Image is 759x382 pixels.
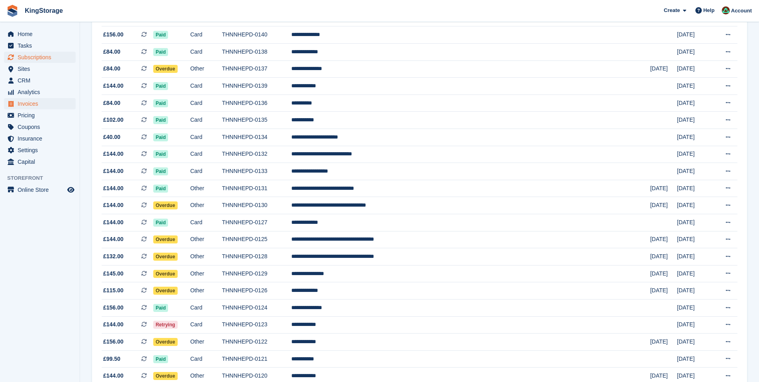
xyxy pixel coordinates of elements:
td: [DATE] [650,248,677,265]
span: Overdue [153,65,178,73]
td: THNNHEPD-0134 [222,129,291,146]
a: KingStorage [22,4,66,17]
span: Pricing [18,110,66,121]
td: THNNHEPD-0125 [222,231,291,248]
span: Paid [153,133,168,141]
span: £132.00 [103,252,124,261]
td: Card [190,214,222,231]
span: £144.00 [103,82,124,90]
a: menu [4,145,76,156]
td: Card [190,350,222,368]
span: Help [703,6,715,14]
td: [DATE] [650,334,677,351]
span: £144.00 [103,235,124,243]
td: THNNHEPD-0132 [222,146,291,163]
td: [DATE] [677,248,712,265]
td: [DATE] [677,265,712,282]
span: Storefront [7,174,80,182]
td: [DATE] [677,44,712,61]
span: Tasks [18,40,66,51]
span: £144.00 [103,201,124,209]
td: Other [190,248,222,265]
span: £144.00 [103,218,124,227]
span: Subscriptions [18,52,66,63]
a: menu [4,40,76,51]
a: menu [4,98,76,109]
td: [DATE] [650,282,677,300]
td: [DATE] [677,94,712,112]
span: Home [18,28,66,40]
span: Settings [18,145,66,156]
span: Paid [153,31,168,39]
span: Paid [153,219,168,227]
td: Other [190,265,222,282]
span: £40.00 [103,133,120,141]
td: Card [190,94,222,112]
td: [DATE] [650,60,677,78]
td: THNNHEPD-0126 [222,282,291,300]
span: Overdue [153,287,178,295]
span: Account [731,7,752,15]
img: John King [722,6,730,14]
td: Card [190,299,222,316]
td: THNNHEPD-0135 [222,112,291,129]
td: [DATE] [677,146,712,163]
td: THNNHEPD-0136 [222,94,291,112]
td: [DATE] [677,60,712,78]
td: THNNHEPD-0122 [222,334,291,351]
span: £84.00 [103,99,120,107]
td: THNNHEPD-0130 [222,197,291,214]
td: THNNHEPD-0131 [222,180,291,197]
a: menu [4,184,76,195]
td: [DATE] [677,78,712,95]
span: £145.00 [103,269,124,278]
td: [DATE] [677,282,712,300]
span: Paid [153,48,168,56]
td: [DATE] [677,334,712,351]
a: menu [4,156,76,167]
td: Card [190,112,222,129]
td: THNNHEPD-0140 [222,26,291,44]
td: Card [190,78,222,95]
span: Overdue [153,338,178,346]
span: £84.00 [103,64,120,73]
span: Overdue [153,270,178,278]
span: £156.00 [103,304,124,312]
td: [DATE] [650,231,677,248]
span: Paid [153,304,168,312]
span: Insurance [18,133,66,144]
td: Card [190,44,222,61]
span: Paid [153,116,168,124]
td: THNNHEPD-0124 [222,299,291,316]
span: Paid [153,355,168,363]
td: THNNHEPD-0138 [222,44,291,61]
td: Card [190,146,222,163]
span: £144.00 [103,372,124,380]
span: Overdue [153,235,178,243]
td: Card [190,316,222,334]
td: Other [190,282,222,300]
td: THNNHEPD-0128 [222,248,291,265]
td: [DATE] [677,180,712,197]
a: menu [4,133,76,144]
td: [DATE] [677,26,712,44]
td: [DATE] [677,350,712,368]
span: Coupons [18,121,66,133]
span: Paid [153,150,168,158]
a: menu [4,121,76,133]
td: [DATE] [650,180,677,197]
a: menu [4,75,76,86]
span: £144.00 [103,150,124,158]
span: Analytics [18,86,66,98]
span: £102.00 [103,116,124,124]
td: [DATE] [677,163,712,180]
td: Other [190,180,222,197]
span: Paid [153,185,168,193]
td: [DATE] [650,265,677,282]
td: [DATE] [677,231,712,248]
span: £144.00 [103,167,124,175]
span: Create [664,6,680,14]
td: Other [190,231,222,248]
td: [DATE] [677,316,712,334]
td: Other [190,334,222,351]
